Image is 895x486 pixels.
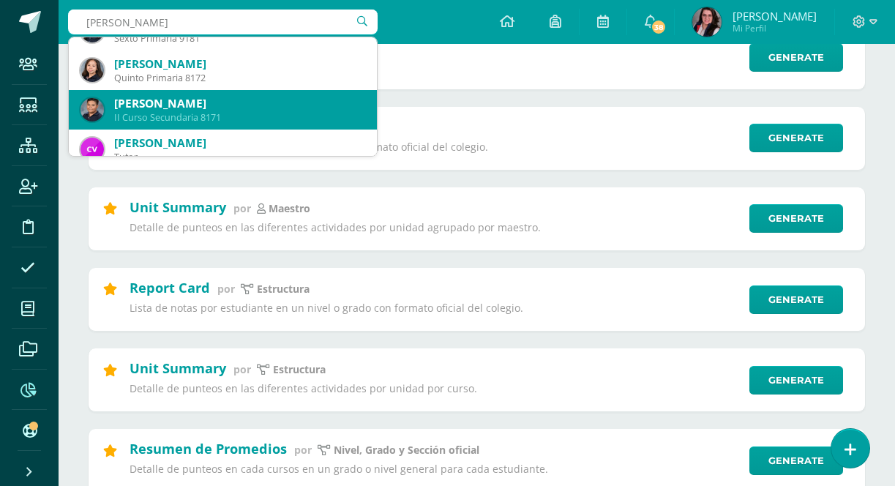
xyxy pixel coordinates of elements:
input: Search a user… [68,10,378,34]
p: maestro [269,202,310,215]
p: Nivel, Grado y Sección oficial [334,444,479,457]
p: Detalle de punteos en las diferentes actividades por unidad agrupado por maestro. [130,221,740,234]
p: Lista de notas por estudiante en un nivel o grado con formato oficial del colegio. [130,302,740,315]
a: Generate [749,204,843,233]
a: Generate [749,366,843,395]
img: 8628304245af026beadceb66d6592622.png [80,138,104,161]
span: Mi Perfil [733,22,817,34]
img: f89842a4e61842ba27cad18f797cc0cf.png [692,7,722,37]
p: Estructura [257,283,310,296]
span: por [217,282,235,296]
div: Tutor [114,151,365,163]
a: Generate [749,285,843,314]
p: Lista de notas de un estudiante específico con formato oficial del colegio. [130,141,740,154]
span: 38 [651,19,667,35]
span: por [233,362,251,376]
a: Generate [749,446,843,475]
img: d3c225b506dfd15b0903d030e81856ca.png [80,98,104,121]
h2: Report Card [130,279,210,296]
a: Generate [749,43,843,72]
img: 99ff5f394969a7f16d0c9e9150bec0c7.png [80,59,104,82]
a: Generate [749,124,843,152]
span: [PERSON_NAME] [733,9,817,23]
span: por [294,443,312,457]
h2: Resumen de Promedios [130,440,287,457]
p: Detalle de punteos en cada cursos en un grado o nivel general para cada estudiante. [130,463,740,476]
div: II Curso Secundaria 8171 [114,111,365,124]
p: Detalle de punteos en las diferentes actividades por unidad por curso. [130,382,740,395]
h2: Unit Summary [130,198,226,216]
div: Sexto Primaria 9181 [114,32,365,45]
p: Estructura [273,363,326,376]
div: [PERSON_NAME] [114,96,365,111]
div: [PERSON_NAME] [114,56,365,72]
p: Notificaiones enviadas por usuario. [130,59,740,72]
span: por [233,201,251,215]
div: [PERSON_NAME] [114,135,365,151]
h2: Unit Summary [130,359,226,377]
div: Quinto Primaria 8172 [114,72,365,84]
